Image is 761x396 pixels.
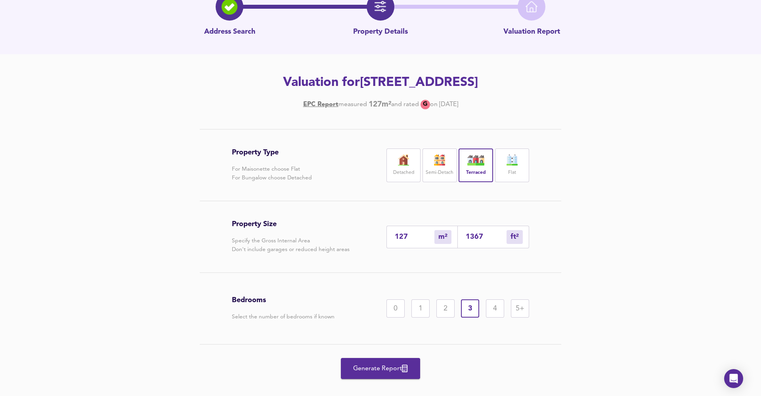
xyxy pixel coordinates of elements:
img: house-icon [466,154,486,166]
div: m² [507,230,523,244]
p: Property Details [353,27,408,37]
div: [DATE] [303,100,458,109]
span: Generate Report [349,363,412,374]
a: EPC Report [303,100,338,109]
div: 3 [461,299,479,318]
p: Select the number of bedrooms if known [232,312,335,321]
button: Generate Report [341,358,420,379]
p: Specify the Gross Internal Area Don't include garages or reduced height areas [232,236,350,254]
h3: Bedrooms [232,296,335,305]
input: Sqft [466,233,507,241]
img: flat-icon [502,154,522,166]
div: Open Intercom Messenger [724,369,743,388]
img: home-icon [526,1,537,13]
div: m² [434,230,451,244]
div: 4 [486,299,504,318]
div: Flat [495,148,529,182]
label: Terraced [466,168,486,178]
img: house-icon [394,154,413,166]
img: filter-icon [375,1,386,13]
div: measured [338,100,367,109]
div: G [421,100,430,109]
label: Detached [393,168,414,178]
div: 2 [436,299,455,318]
b: 127 m² [369,100,391,109]
p: Address Search [204,27,255,37]
p: Valuation Report [503,27,560,37]
h2: Valuation for [STREET_ADDRESS] [156,74,605,91]
div: Detached [386,148,421,182]
p: For Maisonette choose Flat For Bungalow choose Detached [232,165,312,182]
div: 5+ [511,299,529,318]
h3: Property Type [232,148,312,157]
div: and rated [391,100,419,109]
div: 1 [411,299,430,318]
h3: Property Size [232,220,350,228]
input: Enter sqm [395,233,434,241]
div: on [430,100,438,109]
div: Semi-Detach [423,148,457,182]
div: 0 [386,299,405,318]
label: Semi-Detach [426,168,453,178]
img: house-icon [430,154,449,166]
div: Terraced [459,148,493,182]
label: Flat [508,168,516,178]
